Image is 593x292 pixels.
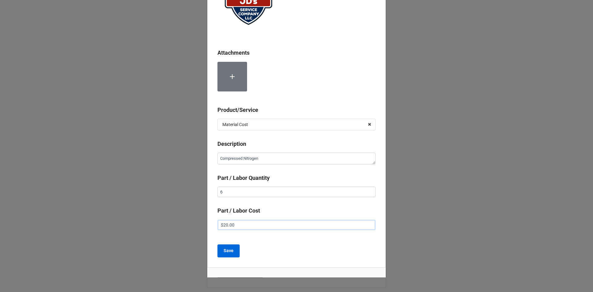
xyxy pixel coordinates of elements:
label: Part / Labor Cost [217,206,260,215]
button: Save [217,244,240,257]
label: Product/Service [217,106,258,114]
div: Material Cost [222,122,248,127]
label: Description [217,140,246,148]
label: Attachments [217,49,250,57]
label: Part / Labor Quantity [217,174,270,182]
textarea: Compressed Nitrogen [217,153,376,164]
b: Save [224,248,233,254]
